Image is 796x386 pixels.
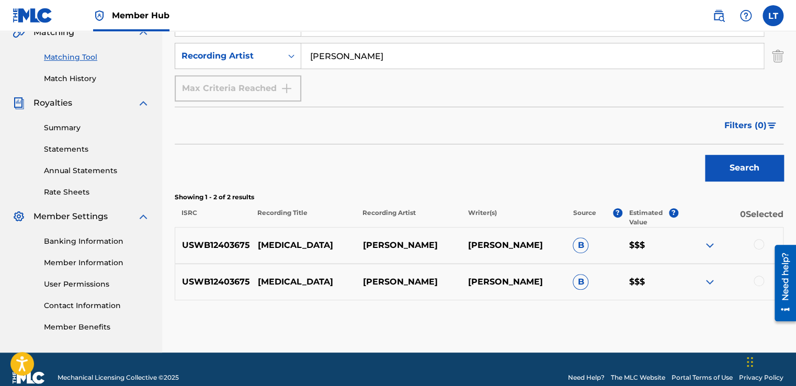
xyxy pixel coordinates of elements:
span: Mechanical Licensing Collective © 2025 [58,373,179,382]
a: Portal Terms of Use [672,373,733,382]
span: Member Hub [112,9,169,21]
a: Member Information [44,257,150,268]
p: [MEDICAL_DATA] [251,239,356,252]
img: Royalties [13,97,25,109]
div: Recording Artist [181,50,276,62]
p: Recording Title [251,208,356,227]
img: expand [137,97,150,109]
a: Summary [44,122,150,133]
img: expand [703,239,716,252]
p: 0 Selected [678,208,783,227]
span: ? [613,208,622,218]
img: MLC Logo [13,8,53,23]
p: $$$ [622,276,678,288]
img: expand [703,276,716,288]
p: USWB12403675 [175,276,251,288]
p: [PERSON_NAME] [356,239,461,252]
a: Rate Sheets [44,187,150,198]
a: Privacy Policy [739,373,783,382]
span: Royalties [33,97,72,109]
div: User Menu [763,5,783,26]
span: Matching [33,26,74,39]
img: expand [137,210,150,223]
span: Filters ( 0 ) [724,119,767,132]
a: User Permissions [44,279,150,290]
a: Public Search [708,5,729,26]
img: search [712,9,725,22]
a: Contact Information [44,300,150,311]
button: Search [705,155,783,181]
img: Member Settings [13,210,25,223]
a: Member Benefits [44,322,150,333]
span: Member Settings [33,210,108,223]
iframe: Chat Widget [744,336,796,386]
img: help [740,9,752,22]
div: Help [735,5,756,26]
p: [PERSON_NAME] [461,239,566,252]
span: B [573,237,588,253]
a: Matching Tool [44,52,150,63]
img: Top Rightsholder [93,9,106,22]
p: Recording Artist [356,208,461,227]
p: Estimated Value [629,208,669,227]
img: Matching [13,26,26,39]
a: Annual Statements [44,165,150,176]
p: [PERSON_NAME] [356,276,461,288]
button: Filters (0) [718,112,783,139]
div: Drag [747,346,753,378]
p: $$$ [622,239,678,252]
p: [PERSON_NAME] [461,276,566,288]
p: Showing 1 - 2 of 2 results [175,192,783,202]
img: expand [137,26,150,39]
p: ISRC [175,208,251,227]
p: USWB12403675 [175,239,251,252]
img: logo [13,371,45,384]
img: Delete Criterion [772,43,783,69]
a: Statements [44,144,150,155]
iframe: Resource Center [767,241,796,325]
span: ? [669,208,678,218]
a: Banking Information [44,236,150,247]
img: filter [767,122,776,129]
span: B [573,274,588,290]
p: Source [573,208,596,227]
a: The MLC Website [611,373,665,382]
a: Match History [44,73,150,84]
p: Writer(s) [461,208,566,227]
a: Need Help? [568,373,605,382]
p: [MEDICAL_DATA] [251,276,356,288]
